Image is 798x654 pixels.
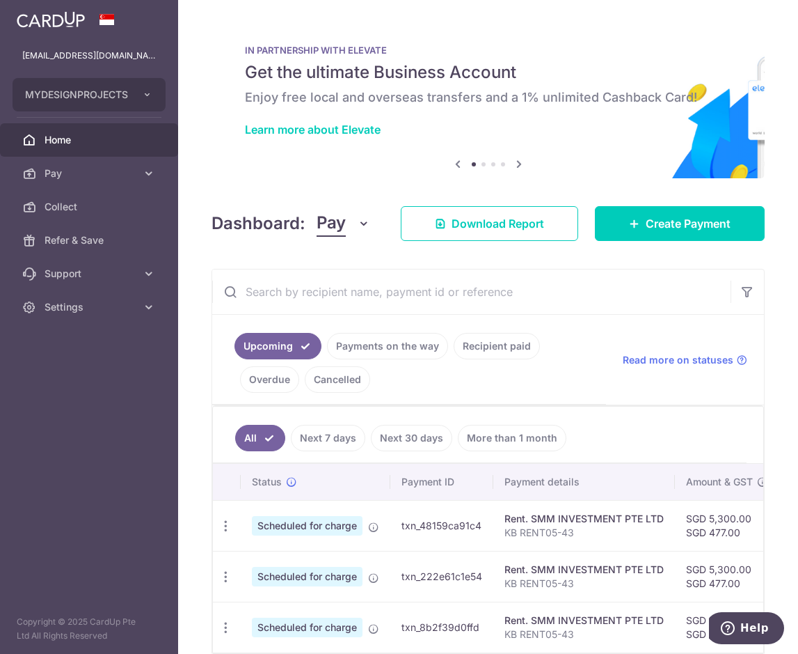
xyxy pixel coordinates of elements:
span: Refer & Save [45,233,136,247]
span: Pay [45,166,136,180]
a: More than 1 month [458,425,566,451]
th: Payment ID [390,464,493,500]
iframe: Opens a widget where you can find more information [709,612,784,647]
span: Home [45,133,136,147]
a: Overdue [240,366,299,393]
a: Next 7 days [291,425,365,451]
h4: Dashboard: [212,211,305,236]
span: Read more on statuses [623,353,733,367]
h6: Enjoy free local and overseas transfers and a 1% unlimited Cashback Card! [245,89,731,106]
p: [EMAIL_ADDRESS][DOMAIN_NAME] [22,49,156,63]
span: Collect [45,200,136,214]
a: Create Payment [595,206,765,241]
span: Status [252,475,282,489]
h5: Get the ultimate Business Account [245,61,731,84]
span: Scheduled for charge [252,516,362,536]
input: Search by recipient name, payment id or reference [212,270,731,314]
div: Rent. SMM INVESTMENT PTE LTD [504,563,664,577]
button: Pay [317,210,370,237]
a: Recipient paid [454,333,540,359]
td: txn_48159ca91c4 [390,500,493,551]
th: Payment details [493,464,675,500]
span: Scheduled for charge [252,567,362,586]
a: Upcoming [234,333,321,359]
span: Scheduled for charge [252,618,362,637]
span: Amount & GST [686,475,753,489]
a: Payments on the way [327,333,448,359]
a: Read more on statuses [623,353,747,367]
span: Download Report [452,215,544,232]
span: MYDESIGNPROJECTS [25,88,128,102]
a: Download Report [401,206,578,241]
td: SGD 5,300.00 SGD 477.00 [675,551,779,602]
a: Cancelled [305,366,370,393]
a: All [235,425,285,451]
span: Support [45,267,136,281]
span: Create Payment [646,215,731,232]
div: Rent. SMM INVESTMENT PTE LTD [504,614,664,628]
span: Settings [45,300,136,314]
a: Learn more about Elevate [245,123,381,137]
p: KB RENT05-43 [504,628,664,641]
p: KB RENT05-43 [504,526,664,540]
span: Pay [317,210,346,237]
td: txn_8b2f39d0ffd [390,602,493,653]
button: MYDESIGNPROJECTS [13,78,166,111]
img: Renovation banner [212,22,765,178]
td: SGD 5,300.00 SGD 477.00 [675,500,779,551]
a: Next 30 days [371,425,452,451]
img: CardUp [17,11,85,28]
td: txn_222e61c1e54 [390,551,493,602]
p: IN PARTNERSHIP WITH ELEVATE [245,45,731,56]
td: SGD 5,300.00 SGD 477.00 [675,602,779,653]
div: Rent. SMM INVESTMENT PTE LTD [504,512,664,526]
p: KB RENT05-43 [504,577,664,591]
